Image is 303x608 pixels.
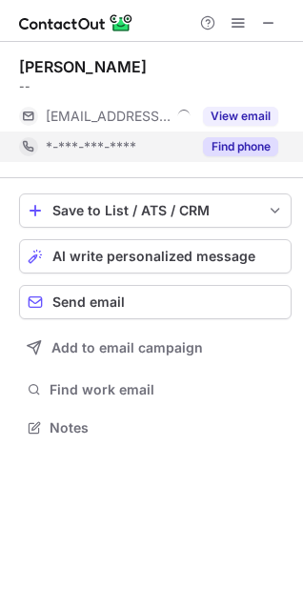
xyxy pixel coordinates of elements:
button: Reveal Button [203,107,278,126]
button: Reveal Button [203,137,278,156]
div: -- [19,78,292,95]
button: Send email [19,285,292,319]
span: AI write personalized message [52,249,255,264]
button: save-profile-one-click [19,193,292,228]
button: Find work email [19,376,292,403]
div: [PERSON_NAME] [19,57,147,76]
span: Send email [52,294,125,310]
button: Notes [19,415,292,441]
img: ContactOut v5.3.10 [19,11,133,34]
span: [EMAIL_ADDRESS][DOMAIN_NAME] [46,108,171,125]
button: Add to email campaign [19,331,292,365]
div: Save to List / ATS / CRM [52,203,258,218]
span: Add to email campaign [51,340,203,355]
span: Find work email [50,381,284,398]
button: AI write personalized message [19,239,292,274]
span: Notes [50,419,284,436]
